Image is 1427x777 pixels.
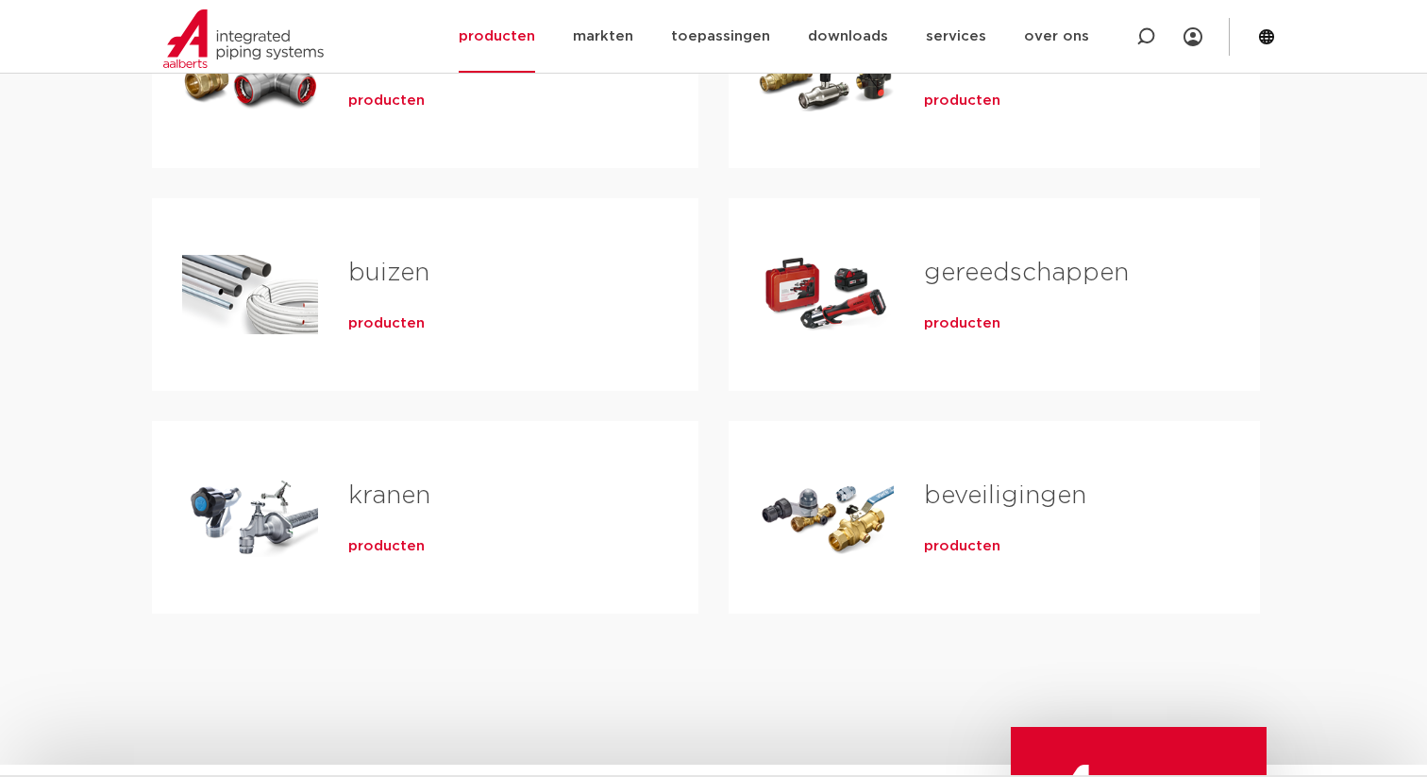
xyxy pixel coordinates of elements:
[348,314,425,333] a: producten
[348,483,430,508] a: kranen
[924,537,1000,556] a: producten
[924,261,1129,285] a: gereedschappen
[348,92,425,110] a: producten
[924,92,1000,110] a: producten
[924,483,1086,508] a: beveiligingen
[1184,16,1202,58] div: my IPS
[348,261,429,285] a: buizen
[348,537,425,556] a: producten
[924,314,1000,333] a: producten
